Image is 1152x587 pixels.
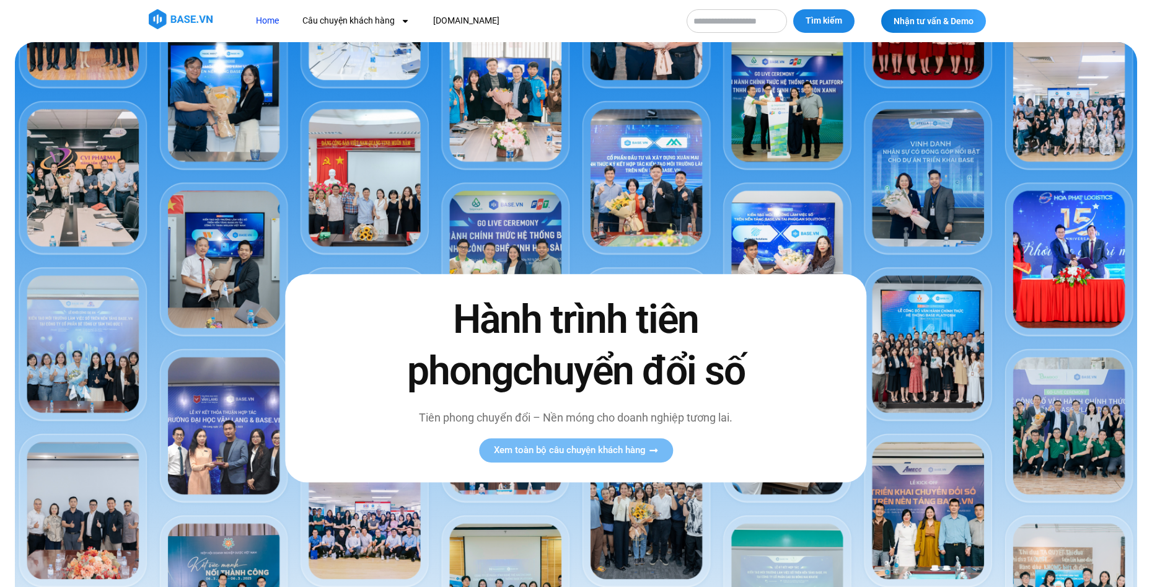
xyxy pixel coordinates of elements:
[494,446,646,456] span: Xem toàn bộ câu chuyện khách hàng
[424,9,509,32] a: [DOMAIN_NAME]
[806,15,842,27] span: Tìm kiếm
[479,439,673,463] a: Xem toàn bộ câu chuyện khách hàng
[380,410,771,426] p: Tiên phong chuyển đổi – Nền móng cho doanh nghiệp tương lai.
[247,9,674,32] nav: Menu
[881,9,986,33] a: Nhận tư vấn & Demo
[894,17,974,25] span: Nhận tư vấn & Demo
[293,9,419,32] a: Câu chuyện khách hàng
[512,348,745,394] span: chuyển đổi số
[793,9,855,33] button: Tìm kiếm
[247,9,288,32] a: Home
[380,294,771,397] h2: Hành trình tiên phong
